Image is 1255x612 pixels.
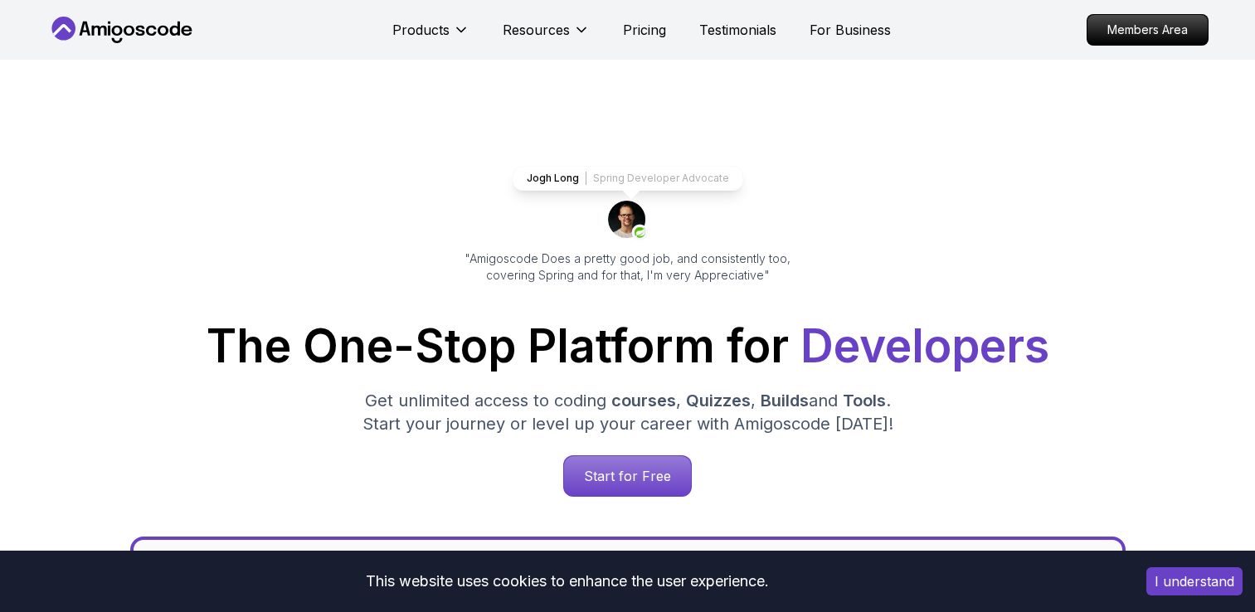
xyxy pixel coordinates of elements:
[611,391,676,410] span: courses
[442,250,814,284] p: "Amigoscode Does a pretty good job, and consistently too, covering Spring and for that, I'm very ...
[349,389,907,435] p: Get unlimited access to coding , , and . Start your journey or level up your career with Amigosco...
[593,172,729,185] p: Spring Developer Advocate
[564,456,691,496] p: Start for Free
[563,455,692,497] a: Start for Free
[1087,15,1208,45] p: Members Area
[761,391,809,410] span: Builds
[1146,567,1243,595] button: Accept cookies
[623,20,666,40] a: Pricing
[810,20,891,40] a: For Business
[608,201,648,240] img: josh long
[800,318,1049,373] span: Developers
[392,20,469,53] button: Products
[843,391,886,410] span: Tools
[392,20,450,40] p: Products
[12,563,1121,600] div: This website uses cookies to enhance the user experience.
[61,323,1195,369] h1: The One-Stop Platform for
[686,391,751,410] span: Quizzes
[503,20,570,40] p: Resources
[527,172,579,185] p: Jogh Long
[699,20,776,40] a: Testimonials
[503,20,590,53] button: Resources
[1087,14,1209,46] a: Members Area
